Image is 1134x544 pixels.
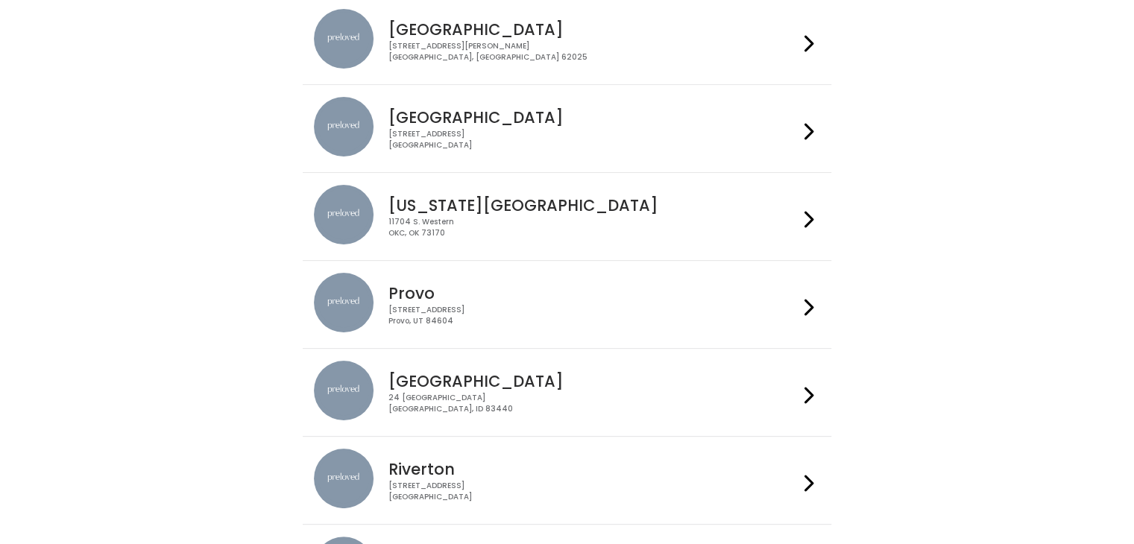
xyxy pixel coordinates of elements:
[314,9,374,69] img: preloved location
[314,185,820,248] a: preloved location [US_STATE][GEOGRAPHIC_DATA] 11704 S. WesternOKC, OK 73170
[388,197,798,214] h4: [US_STATE][GEOGRAPHIC_DATA]
[388,109,798,126] h4: [GEOGRAPHIC_DATA]
[314,9,820,72] a: preloved location [GEOGRAPHIC_DATA] [STREET_ADDRESS][PERSON_NAME][GEOGRAPHIC_DATA], [GEOGRAPHIC_D...
[314,185,374,244] img: preloved location
[314,273,374,332] img: preloved location
[388,305,798,326] div: [STREET_ADDRESS] Provo, UT 84604
[388,393,798,414] div: 24 [GEOGRAPHIC_DATA] [GEOGRAPHIC_DATA], ID 83440
[388,481,798,502] div: [STREET_ADDRESS] [GEOGRAPHIC_DATA]
[314,361,374,420] img: preloved location
[388,285,798,302] h4: Provo
[388,217,798,238] div: 11704 S. Western OKC, OK 73170
[388,21,798,38] h4: [GEOGRAPHIC_DATA]
[388,129,798,151] div: [STREET_ADDRESS] [GEOGRAPHIC_DATA]
[314,97,374,156] img: preloved location
[314,361,820,424] a: preloved location [GEOGRAPHIC_DATA] 24 [GEOGRAPHIC_DATA][GEOGRAPHIC_DATA], ID 83440
[388,41,798,63] div: [STREET_ADDRESS][PERSON_NAME] [GEOGRAPHIC_DATA], [GEOGRAPHIC_DATA] 62025
[388,461,798,478] h4: Riverton
[388,373,798,390] h4: [GEOGRAPHIC_DATA]
[314,449,374,508] img: preloved location
[314,273,820,336] a: preloved location Provo [STREET_ADDRESS]Provo, UT 84604
[314,97,820,160] a: preloved location [GEOGRAPHIC_DATA] [STREET_ADDRESS][GEOGRAPHIC_DATA]
[314,449,820,512] a: preloved location Riverton [STREET_ADDRESS][GEOGRAPHIC_DATA]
